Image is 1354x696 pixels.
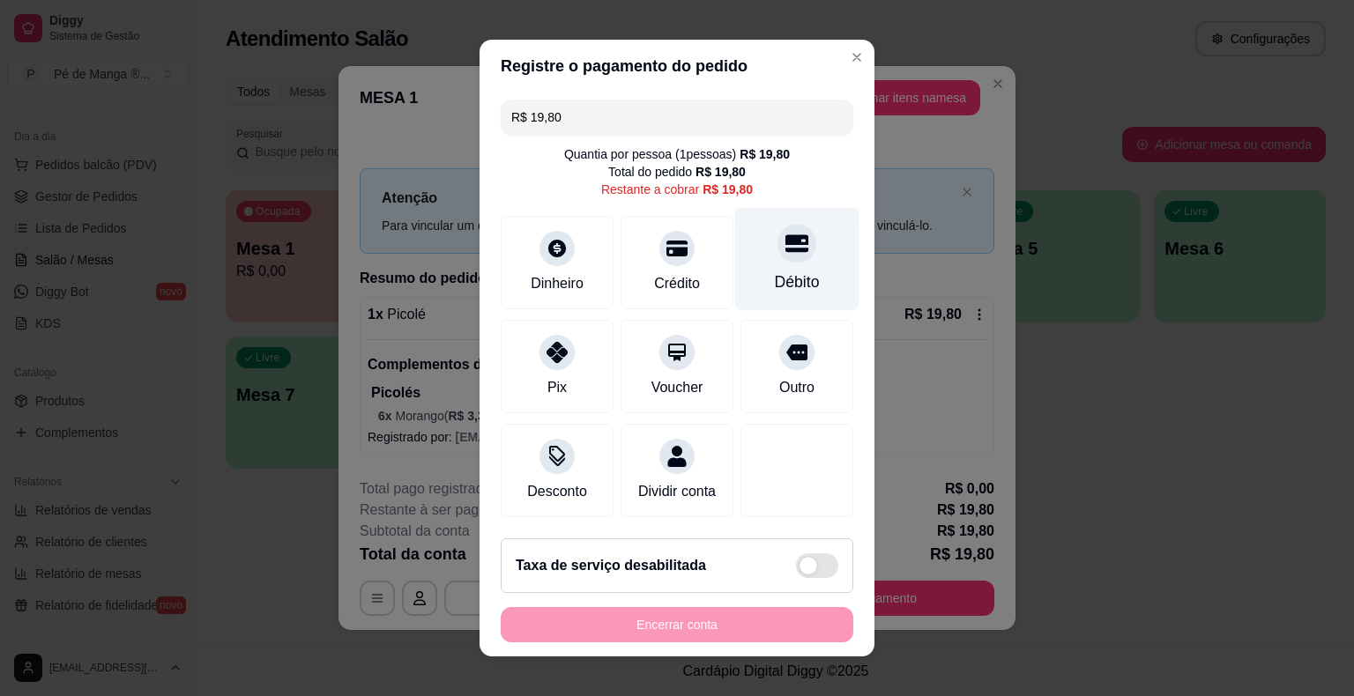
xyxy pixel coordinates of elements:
div: Restante a cobrar [601,181,753,198]
h2: Taxa de serviço desabilitada [516,555,706,576]
div: Crédito [654,273,700,294]
div: Voucher [651,377,703,398]
div: R$ 19,80 [703,181,753,198]
div: R$ 19,80 [740,145,790,163]
div: R$ 19,80 [696,163,746,181]
input: Ex.: hambúrguer de cordeiro [511,100,843,135]
div: Dinheiro [531,273,584,294]
div: Dividir conta [638,481,716,502]
div: Pix [547,377,567,398]
header: Registre o pagamento do pedido [480,40,874,93]
div: Débito [775,270,820,293]
button: Close [843,43,871,71]
div: Desconto [527,481,587,502]
div: Outro [779,377,815,398]
div: Total do pedido [608,163,746,181]
div: Quantia por pessoa ( 1 pessoas) [564,145,790,163]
